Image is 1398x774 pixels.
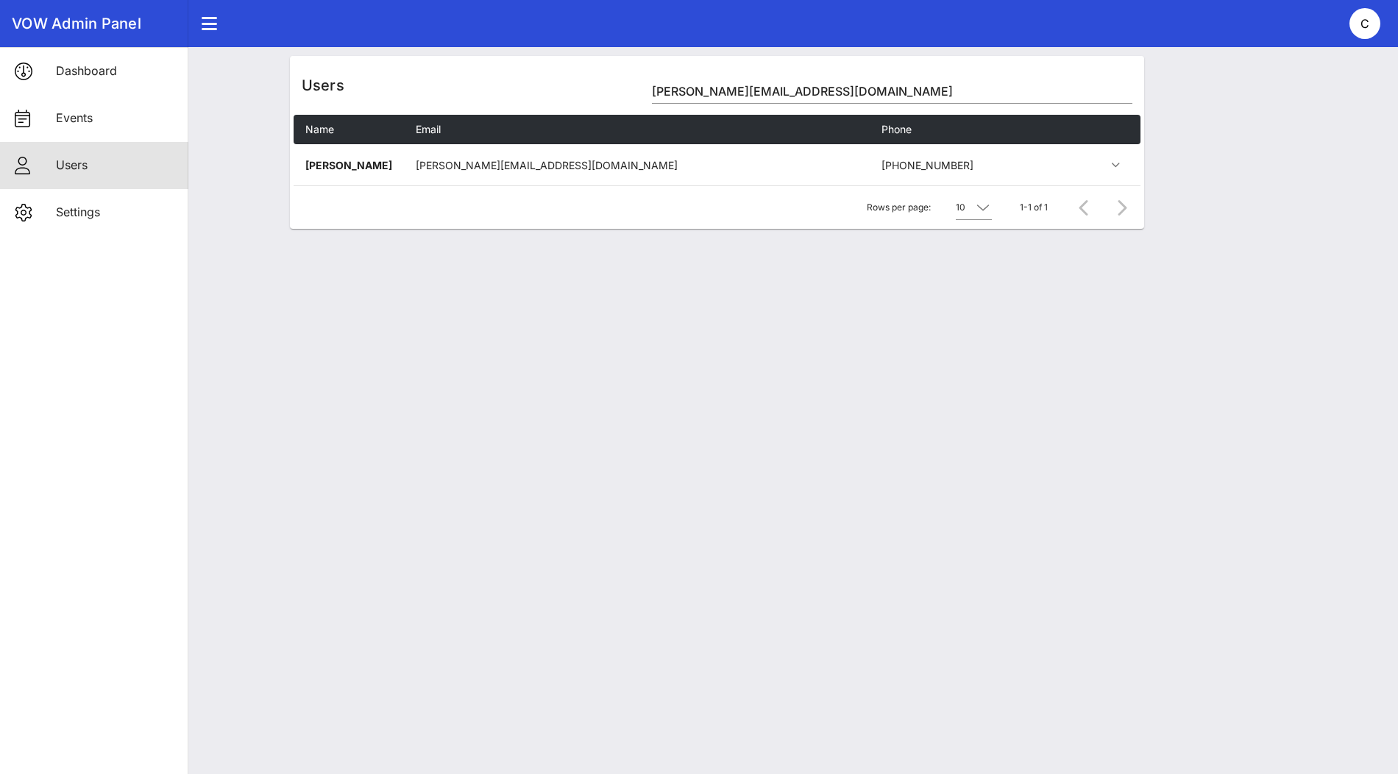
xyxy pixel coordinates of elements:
[1349,8,1380,39] div: C
[56,64,177,78] div: Dashboard
[870,115,1058,144] th: Phone
[956,196,992,219] div: 10Rows per page:
[305,123,334,135] span: Name
[12,15,177,32] div: VOW Admin Panel
[294,144,404,185] td: [PERSON_NAME]
[56,205,177,219] div: Settings
[294,115,404,144] th: Name
[416,123,441,135] span: Email
[1020,201,1048,214] div: 1-1 of 1
[290,56,1144,115] div: Users
[56,111,177,125] div: Events
[404,115,870,144] th: Email
[404,144,870,185] td: [PERSON_NAME][EMAIL_ADDRESS][DOMAIN_NAME]
[867,186,992,229] div: Rows per page:
[56,158,177,172] div: Users
[956,201,965,214] div: 10
[870,144,1058,185] td: [PHONE_NUMBER]
[881,123,912,135] span: Phone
